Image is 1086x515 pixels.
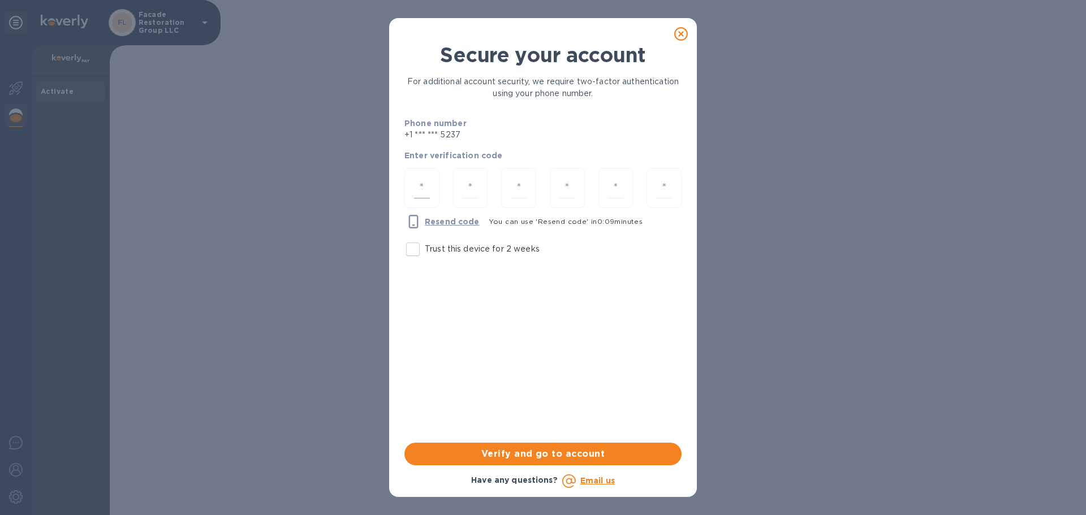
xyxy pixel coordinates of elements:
span: You can use 'Resend code' in 0 : 09 minutes [489,217,643,226]
p: For additional account security, we require two-factor authentication using your phone number. [404,76,682,99]
b: Have any questions? [471,475,558,484]
p: Enter verification code [404,150,682,161]
b: Phone number [404,119,467,128]
p: Trust this device for 2 weeks [425,243,540,255]
a: Email us [580,476,615,485]
u: Resend code [425,217,480,226]
span: Verify and go to account [413,447,673,461]
h1: Secure your account [404,43,682,67]
button: Verify and go to account [404,443,682,465]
